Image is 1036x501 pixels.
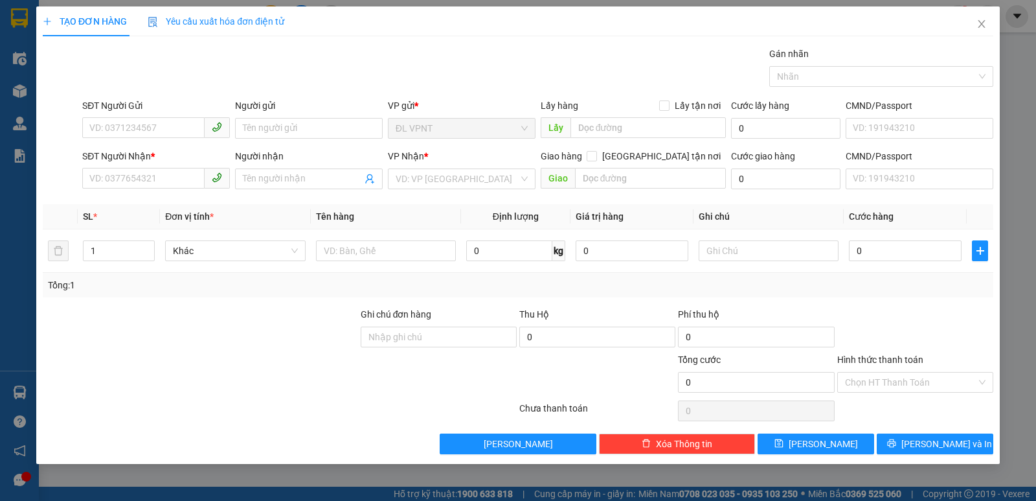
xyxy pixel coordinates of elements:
[212,172,222,183] span: phone
[670,99,726,113] span: Lấy tận nơi
[493,211,539,222] span: Định lượng
[440,434,596,454] button: [PERSON_NAME]
[877,434,993,454] button: printer[PERSON_NAME] và In
[396,119,528,138] span: ĐL VPNT
[43,17,52,26] span: plus
[212,122,222,132] span: phone
[972,240,988,261] button: plus
[43,16,127,27] span: TẠO ĐƠN HÀNG
[388,99,535,113] div: VP gửi
[731,169,840,189] input: Cước giao hàng
[642,439,651,449] span: delete
[552,240,565,261] span: kg
[83,211,93,222] span: SL
[846,99,993,113] div: CMND/Passport
[575,168,726,189] input: Dọc đường
[576,240,688,261] input: 0
[973,246,987,256] span: plus
[316,211,354,222] span: Tên hàng
[901,437,992,451] span: [PERSON_NAME] và In
[731,118,840,139] input: Cước lấy hàng
[541,168,575,189] span: Giao
[693,204,844,229] th: Ghi chú
[235,99,383,113] div: Người gửi
[361,309,432,320] label: Ghi chú đơn hàng
[541,151,582,161] span: Giao hàng
[846,149,993,163] div: CMND/Passport
[148,17,158,27] img: icon
[656,437,712,451] span: Xóa Thông tin
[576,211,624,222] span: Giá trị hàng
[316,240,456,261] input: VD: Bàn, Ghế
[361,327,517,347] input: Ghi chú đơn hàng
[678,307,834,327] div: Phí thu hộ
[388,151,424,161] span: VP Nhận
[165,211,214,222] span: Đơn vị tính
[731,151,795,161] label: Cước giao hàng
[541,117,570,138] span: Lấy
[48,240,69,261] button: delete
[789,437,858,451] span: [PERSON_NAME]
[599,434,755,454] button: deleteXóa Thông tin
[570,117,726,138] input: Dọc đường
[976,19,987,29] span: close
[837,355,923,365] label: Hình thức thanh toán
[699,240,839,261] input: Ghi Chú
[519,309,549,320] span: Thu Hộ
[173,241,297,261] span: Khác
[963,6,1000,43] button: Close
[82,149,230,163] div: SĐT Người Nhận
[758,434,874,454] button: save[PERSON_NAME]
[365,174,375,184] span: user-add
[597,149,726,163] span: [GEOGRAPHIC_DATA] tận nơi
[769,49,809,59] label: Gán nhãn
[678,355,721,365] span: Tổng cước
[48,278,401,292] div: Tổng: 1
[774,439,783,449] span: save
[731,100,789,111] label: Cước lấy hàng
[541,100,578,111] span: Lấy hàng
[235,149,383,163] div: Người nhận
[518,401,677,424] div: Chưa thanh toán
[887,439,896,449] span: printer
[82,99,230,113] div: SĐT Người Gửi
[484,437,553,451] span: [PERSON_NAME]
[148,16,284,27] span: Yêu cầu xuất hóa đơn điện tử
[849,211,894,222] span: Cước hàng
